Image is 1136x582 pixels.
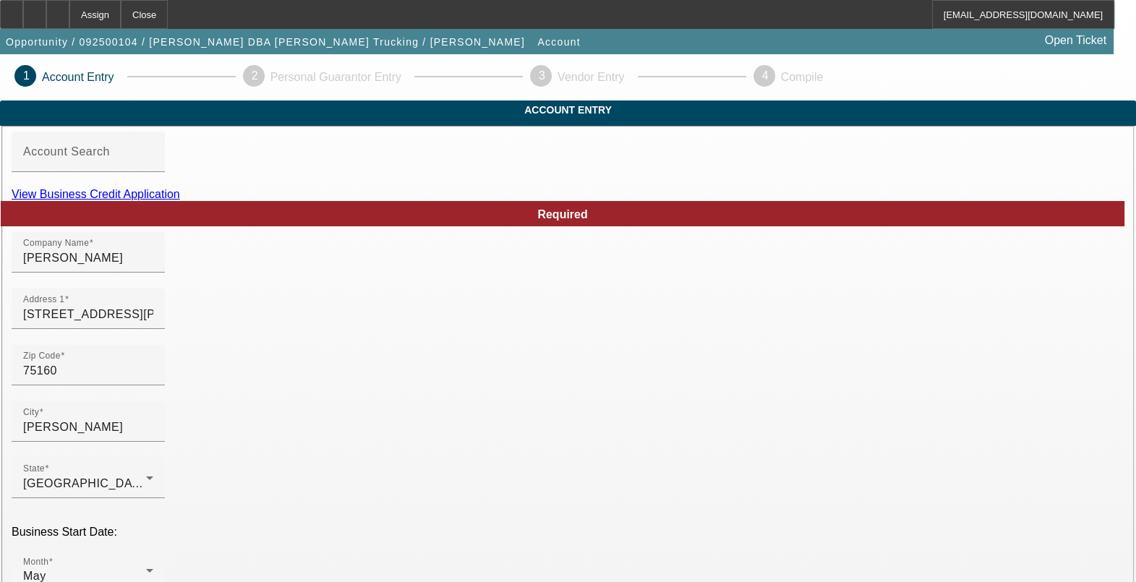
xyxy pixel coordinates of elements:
[12,526,1124,539] p: Business Start Date:
[23,557,48,566] mat-label: Month
[23,570,46,582] span: May
[781,71,824,84] p: Compile
[762,69,769,82] span: 4
[23,145,110,158] mat-label: Account Search
[23,408,39,417] mat-label: City
[537,36,580,48] span: Account
[537,208,587,221] span: Required
[11,104,1125,116] span: Account Entry
[558,71,625,84] p: Vendor Entry
[12,188,180,200] a: View Business Credit Application
[534,29,584,55] button: Account
[23,69,30,82] span: 1
[23,477,150,489] span: [GEOGRAPHIC_DATA]
[252,69,258,82] span: 2
[23,351,61,361] mat-label: Zip Code
[42,71,114,84] p: Account Entry
[1039,28,1112,53] a: Open Ticket
[6,36,525,48] span: Opportunity / 092500104 / [PERSON_NAME] DBA [PERSON_NAME] Trucking / [PERSON_NAME]
[23,239,89,248] mat-label: Company Name
[23,464,45,474] mat-label: State
[270,71,401,84] p: Personal Guarantor Entry
[23,295,64,304] mat-label: Address 1
[539,69,545,82] span: 3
